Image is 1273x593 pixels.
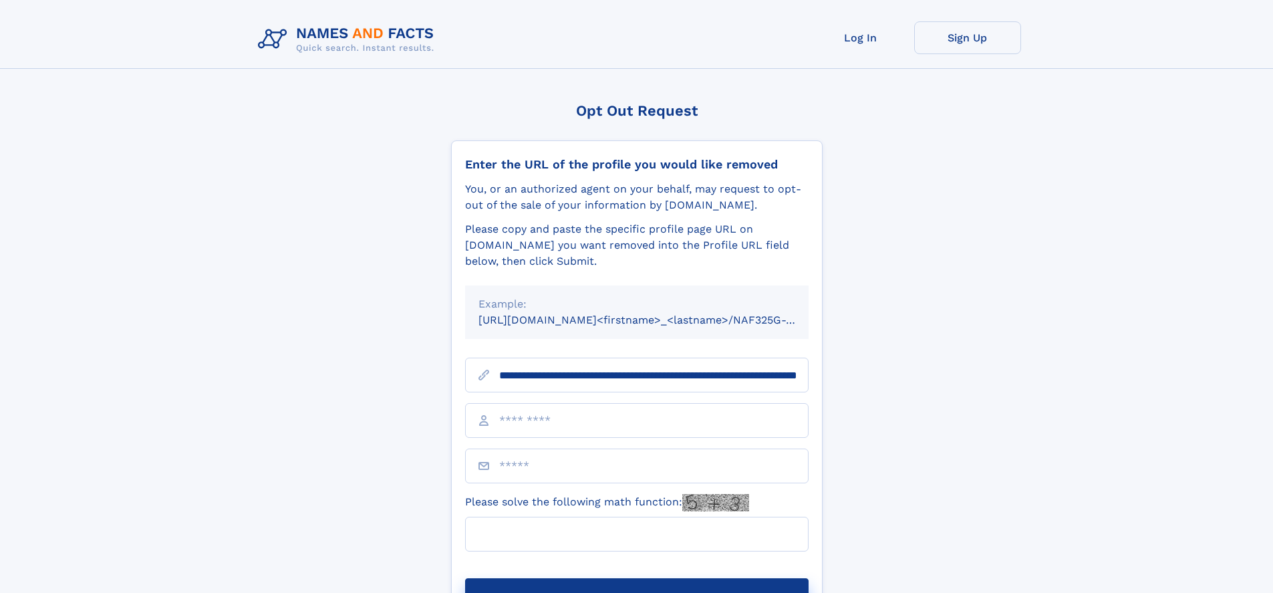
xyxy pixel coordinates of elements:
[465,221,809,269] div: Please copy and paste the specific profile page URL on [DOMAIN_NAME] you want removed into the Pr...
[451,102,823,119] div: Opt Out Request
[807,21,914,54] a: Log In
[478,296,795,312] div: Example:
[465,494,749,511] label: Please solve the following math function:
[253,21,445,57] img: Logo Names and Facts
[465,157,809,172] div: Enter the URL of the profile you would like removed
[478,314,834,326] small: [URL][DOMAIN_NAME]<firstname>_<lastname>/NAF325G-xxxxxxxx
[465,181,809,213] div: You, or an authorized agent on your behalf, may request to opt-out of the sale of your informatio...
[914,21,1021,54] a: Sign Up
